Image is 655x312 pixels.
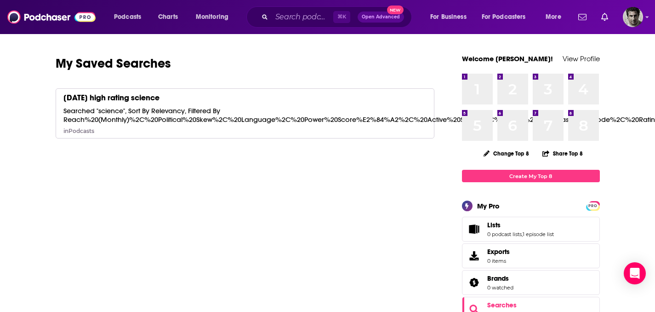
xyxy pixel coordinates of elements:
[387,6,404,14] span: New
[476,10,539,24] button: open menu
[623,7,643,27] img: User Profile
[462,217,600,242] span: Lists
[482,11,526,23] span: For Podcasters
[465,223,484,236] a: Lists
[487,221,501,229] span: Lists
[598,9,612,25] a: Show notifications dropdown
[542,144,583,162] button: Share Top 8
[465,276,484,289] a: Brands
[7,8,96,26] img: Podchaser - Follow, Share and Rate Podcasts
[487,301,517,309] a: Searches
[523,231,554,237] a: 1 episode list
[563,54,600,63] a: View Profile
[478,148,535,159] button: Change Top 8
[189,10,240,24] button: open menu
[108,10,153,24] button: open menu
[272,10,333,24] input: Search podcasts, credits, & more...
[487,258,510,264] span: 0 items
[152,10,183,24] a: Charts
[196,11,228,23] span: Monitoring
[462,270,600,295] span: Brands
[575,9,590,25] a: Show notifications dropdown
[430,11,467,23] span: For Business
[114,11,141,23] span: Podcasts
[333,11,350,23] span: ⌘ K
[487,248,510,256] span: Exports
[522,231,523,237] span: ,
[487,274,509,283] span: Brands
[63,127,94,134] div: in Podcasts
[587,202,598,209] a: PRO
[255,6,421,28] div: Search podcasts, credits, & more...
[63,92,159,103] div: aug 26 high rating science
[623,7,643,27] span: Logged in as GaryR
[462,243,600,268] a: Exports
[56,55,435,72] h1: My Saved Searches
[158,11,178,23] span: Charts
[56,88,435,139] a: [DATE] high rating scienceSearched "science", Sort By Relevancy, Filtered By Reach%20(Monthly)%2C...
[358,12,404,23] button: Open AdvancedNew
[424,10,478,24] button: open menu
[487,284,513,291] a: 0 watched
[624,262,646,284] div: Open Intercom Messenger
[487,231,522,237] a: 0 podcast lists
[462,170,600,182] a: Create My Top 8
[539,10,573,24] button: open menu
[623,7,643,27] button: Show profile menu
[462,54,553,63] a: Welcome [PERSON_NAME]!
[487,274,513,283] a: Brands
[487,221,554,229] a: Lists
[477,202,500,210] div: My Pro
[362,15,400,19] span: Open Advanced
[465,249,484,262] span: Exports
[546,11,561,23] span: More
